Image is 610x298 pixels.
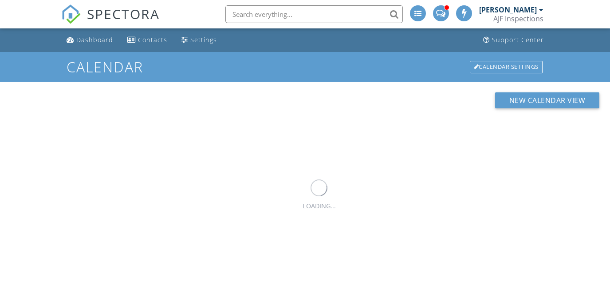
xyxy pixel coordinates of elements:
[225,5,403,23] input: Search everything...
[495,92,600,108] button: New Calendar View
[61,12,160,31] a: SPECTORA
[138,36,167,44] div: Contacts
[76,36,113,44] div: Dashboard
[303,201,336,211] div: LOADING...
[61,4,81,24] img: The Best Home Inspection Software - Spectora
[480,32,547,48] a: Support Center
[190,36,217,44] div: Settings
[492,36,544,44] div: Support Center
[470,61,543,73] div: Calendar Settings
[63,32,117,48] a: Dashboard
[493,14,543,23] div: AJF Inspections
[67,59,543,75] h1: Calendar
[479,5,537,14] div: [PERSON_NAME]
[87,4,160,23] span: SPECTORA
[469,60,543,74] a: Calendar Settings
[124,32,171,48] a: Contacts
[178,32,220,48] a: Settings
